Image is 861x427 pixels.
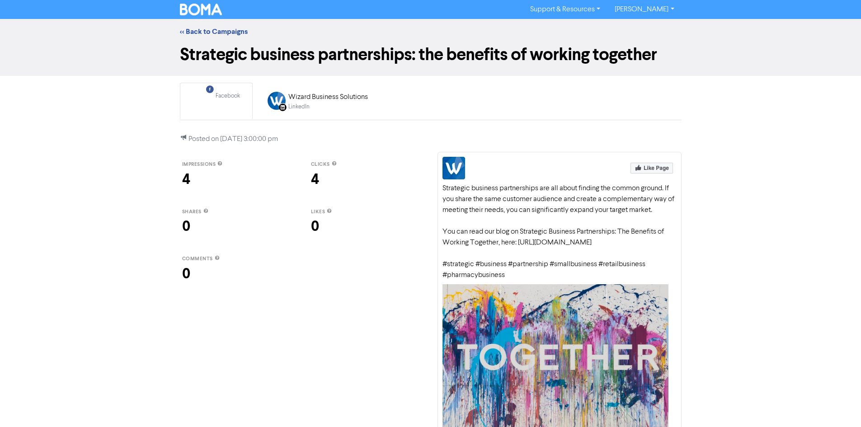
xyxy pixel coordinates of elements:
div: 4 [182,169,293,190]
div: Wizard Business Solutions [288,92,368,103]
div: LinkedIn [288,103,368,111]
p: Posted on [DATE] 3:00:00 pm [180,134,682,145]
span: comments [182,256,213,262]
img: Like Page [630,163,673,174]
div: Facebook [216,92,240,100]
img: LINKEDIN [268,92,286,110]
iframe: Chat Widget [816,384,861,427]
span: impressions [182,161,216,168]
div: 4 [311,169,422,190]
a: [PERSON_NAME] [607,2,681,17]
div: 0 [182,216,293,237]
span: shares [182,209,202,215]
span: clicks [311,161,330,168]
div: 0 [311,216,422,237]
div: 0 [182,263,293,285]
img: BOMA Logo [180,4,222,15]
h1: Strategic business partnerships: the benefits of working together [180,44,682,65]
span: likes [311,209,325,215]
div: Strategic business partnerships are all about finding the common ground. If you share the same cu... [442,183,677,281]
a: << Back to Campaigns [180,27,248,36]
a: Support & Resources [523,2,607,17]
